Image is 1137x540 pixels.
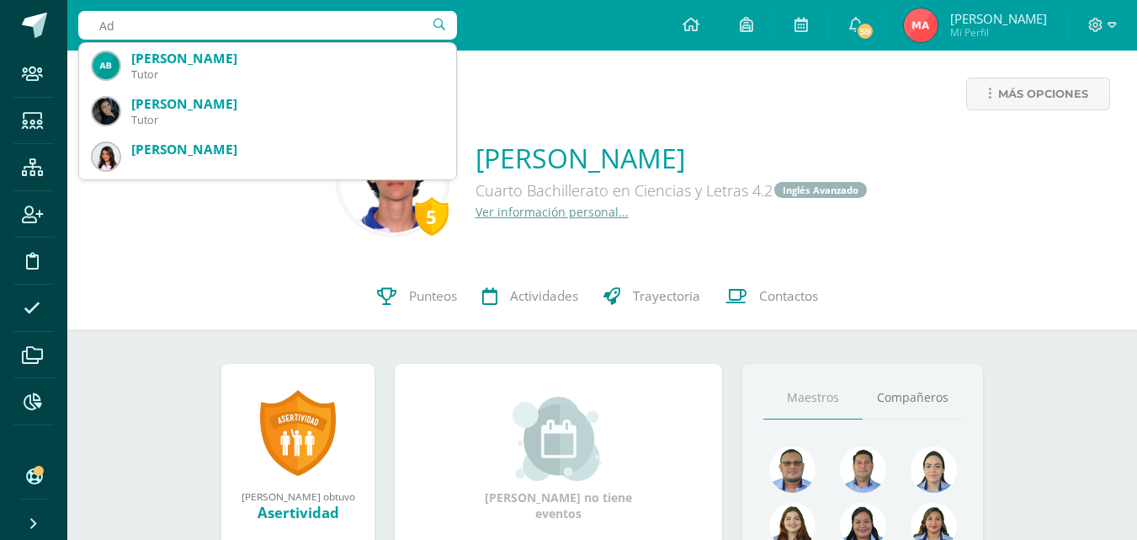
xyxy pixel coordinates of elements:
[950,25,1047,40] span: Mi Perfil
[633,287,700,305] span: Trayectoria
[863,377,962,420] a: Compañeros
[131,50,443,67] div: [PERSON_NAME]
[93,143,120,170] img: 361b7ca7f8d3ddb08e6172469e69faf1.png
[774,182,867,198] a: Inglés Avanzado
[840,446,886,493] img: 2ac039123ac5bd71a02663c3aa063ac8.png
[904,8,938,42] img: 8d3d044f6c5e0d360e86203a217bbd6d.png
[364,263,470,330] a: Punteos
[238,489,358,503] div: [PERSON_NAME] obtuvo
[763,377,863,420] a: Maestros
[769,446,816,493] img: 99962f3fa423c9b8099341731b303440.png
[470,263,591,330] a: Actividades
[759,287,818,305] span: Contactos
[131,113,443,127] div: Tutor
[476,140,869,176] a: [PERSON_NAME]
[856,22,874,40] span: 59
[78,11,457,40] input: Busca un usuario...
[591,263,713,330] a: Trayectoria
[476,176,869,204] div: Cuarto Bachillerato en Ciencias y Letras 4.2
[415,197,449,236] div: 5
[998,78,1088,110] span: Más opciones
[713,263,831,330] a: Contactos
[409,287,457,305] span: Punteos
[950,10,1047,27] span: [PERSON_NAME]
[93,52,120,79] img: 891d7c4d1566a75b02173bc8fbe1b076.png
[131,141,443,158] div: [PERSON_NAME]
[476,204,629,220] a: Ver información personal...
[475,397,643,521] div: [PERSON_NAME] no tiene eventos
[238,503,358,522] div: Asertividad
[131,67,443,82] div: Tutor
[911,446,957,493] img: 375aecfb130304131abdbe7791f44736.png
[966,78,1110,110] a: Más opciones
[510,287,578,305] span: Actividades
[93,98,120,125] img: 48913f207c6053be509e9aa92601496e.png
[131,95,443,113] div: [PERSON_NAME]
[513,397,604,481] img: event_small.png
